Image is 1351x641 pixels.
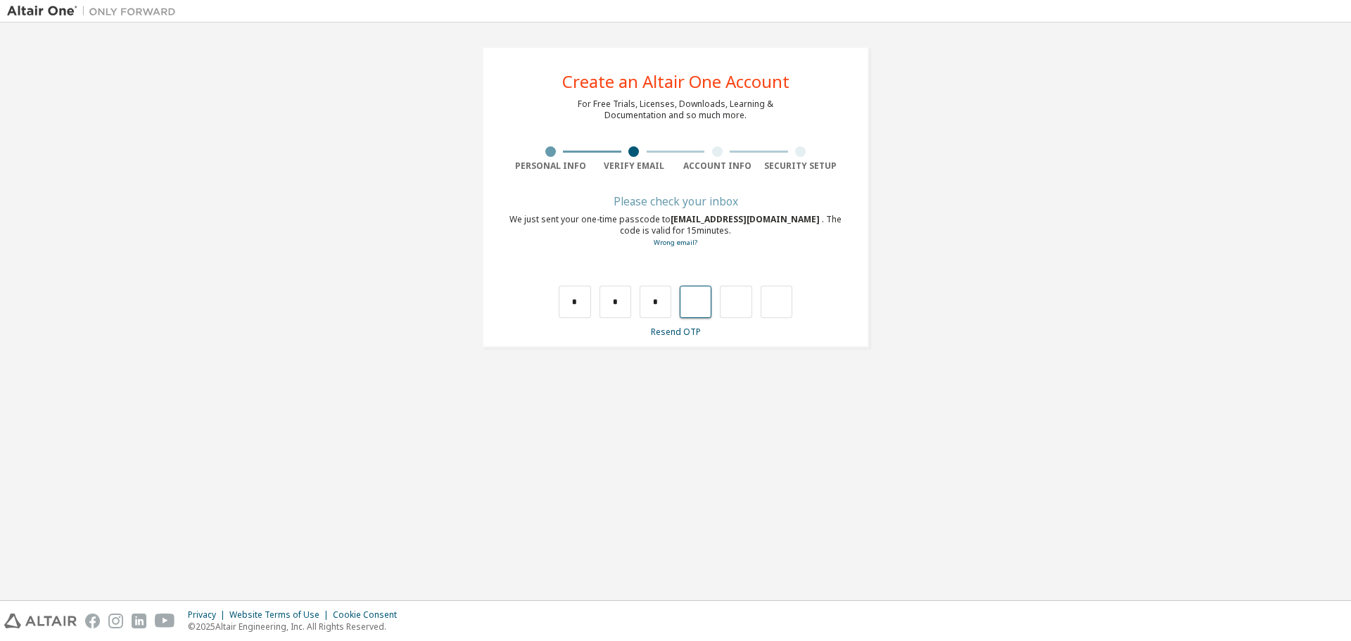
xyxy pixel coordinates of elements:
[85,614,100,628] img: facebook.svg
[675,160,759,172] div: Account Info
[592,160,676,172] div: Verify Email
[188,621,405,633] p: © 2025 Altair Engineering, Inc. All Rights Reserved.
[509,214,842,248] div: We just sent your one-time passcode to . The code is valid for 15 minutes.
[4,614,77,628] img: altair_logo.svg
[108,614,123,628] img: instagram.svg
[759,160,843,172] div: Security Setup
[654,238,697,247] a: Go back to the registration form
[578,99,773,121] div: For Free Trials, Licenses, Downloads, Learning & Documentation and so much more.
[562,73,789,90] div: Create an Altair One Account
[132,614,146,628] img: linkedin.svg
[671,213,822,225] span: [EMAIL_ADDRESS][DOMAIN_NAME]
[7,4,183,18] img: Altair One
[509,160,592,172] div: Personal Info
[651,326,701,338] a: Resend OTP
[229,609,333,621] div: Website Terms of Use
[333,609,405,621] div: Cookie Consent
[509,197,842,205] div: Please check your inbox
[155,614,175,628] img: youtube.svg
[188,609,229,621] div: Privacy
